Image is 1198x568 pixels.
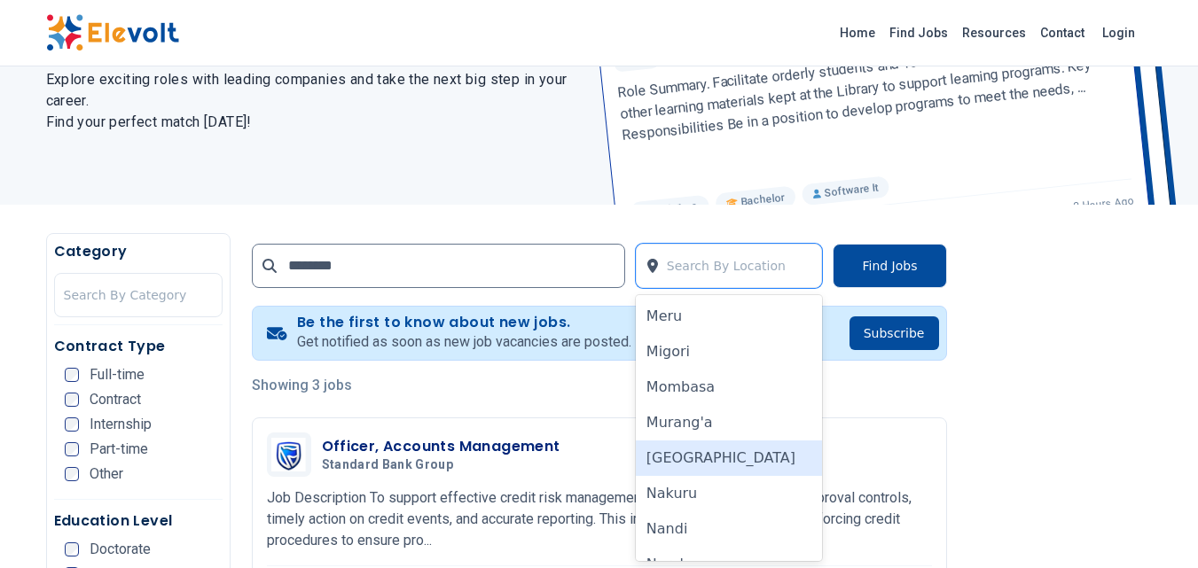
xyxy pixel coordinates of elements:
input: Contract [65,393,79,407]
p: Showing 3 jobs [252,375,947,396]
input: Part-time [65,442,79,456]
span: Internship [90,417,152,432]
a: Home [833,19,882,47]
div: Murang'a [636,405,823,440]
img: Standard Bank Group [271,438,307,471]
iframe: Chat Widget [1109,483,1198,568]
span: Contract [90,393,141,407]
a: Resources [955,19,1033,47]
button: Subscribe [850,316,939,350]
div: Nandi [636,511,823,547]
a: Contact [1033,19,1092,47]
span: Standard Bank Group [322,457,454,473]
span: Other [90,467,123,481]
h3: Officer, Accounts Management [322,436,560,457]
div: Migori [636,334,823,370]
a: Find Jobs [882,19,955,47]
span: Doctorate [90,542,151,556]
div: Nakuru [636,476,823,511]
p: Get notified as soon as new job vacancies are posted. [297,331,631,353]
span: Full-time [90,368,145,382]
input: Full-time [65,368,79,382]
input: Other [65,467,79,481]
h2: Explore exciting roles with leading companies and take the next big step in your career. Find you... [46,69,578,133]
a: Login [1092,15,1146,51]
h4: Be the first to know about new jobs. [297,314,631,331]
div: Mombasa [636,370,823,405]
h5: Contract Type [54,336,223,357]
span: Part-time [90,442,148,456]
input: Internship [65,417,79,432]
img: Elevolt [46,14,179,51]
div: Meru [636,299,823,334]
h5: Education Level [54,510,223,532]
h5: Category [54,241,223,262]
input: Doctorate [65,542,79,556]
p: Job Description To support effective credit risk management by ensuring robust post-approval cont... [267,487,932,551]
button: Find Jobs [833,244,946,288]
div: [GEOGRAPHIC_DATA] [636,440,823,476]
